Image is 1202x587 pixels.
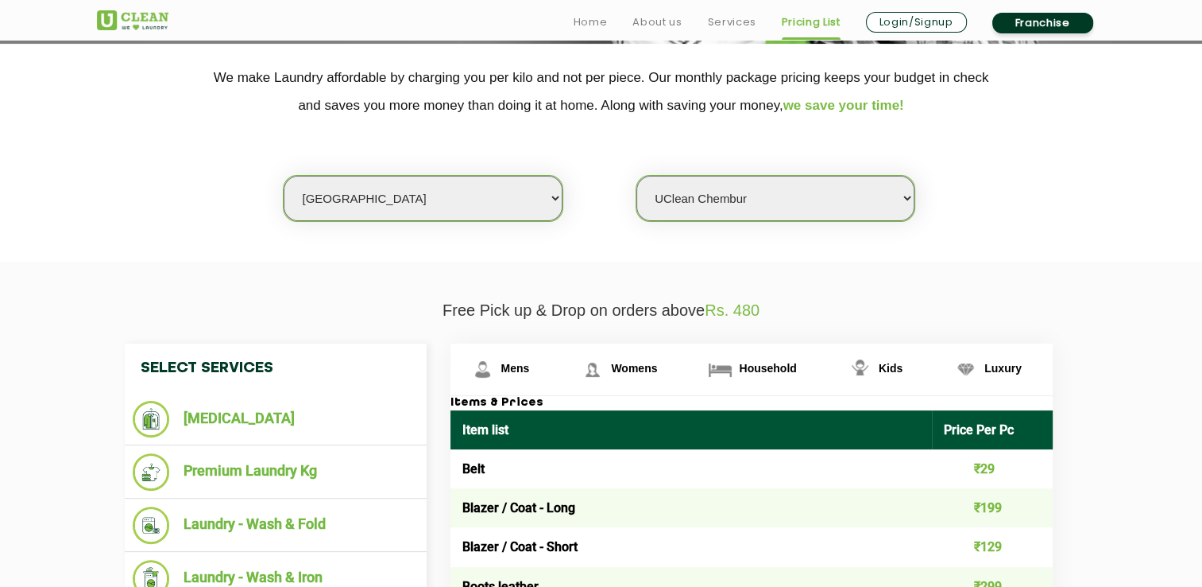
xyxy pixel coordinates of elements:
[879,362,902,375] span: Kids
[707,13,756,32] a: Services
[133,507,419,544] li: Laundry - Wash & Fold
[932,410,1053,449] th: Price Per Pc
[705,301,759,319] span: Rs. 480
[578,356,606,383] img: Womens
[932,527,1053,566] td: ₹129
[574,13,608,32] a: Home
[739,362,796,375] span: Household
[97,301,1106,320] p: Free Pick up & Drop on orders above
[984,362,1022,375] span: Luxury
[450,488,933,527] td: Blazer / Coat - Long
[783,98,904,113] span: we save your time!
[932,488,1053,527] td: ₹199
[133,453,170,491] img: Premium Laundry Kg
[992,13,1093,33] a: Franchise
[97,10,168,30] img: UClean Laundry and Dry Cleaning
[706,356,734,383] img: Household
[469,356,497,383] img: Mens
[846,356,874,383] img: Kids
[450,449,933,488] td: Belt
[450,396,1053,410] h3: Items & Prices
[133,453,419,491] li: Premium Laundry Kg
[450,527,933,566] td: Blazer / Coat - Short
[632,13,682,32] a: About us
[125,344,427,393] h4: Select Services
[133,507,170,544] img: Laundry - Wash & Fold
[866,12,967,33] a: Login/Signup
[611,362,657,375] span: Womens
[952,356,980,383] img: Luxury
[782,13,841,32] a: Pricing List
[450,410,933,449] th: Item list
[133,401,170,437] img: Dry Cleaning
[133,401,419,437] li: [MEDICAL_DATA]
[97,64,1106,119] p: We make Laundry affordable by charging you per kilo and not per piece. Our monthly package pricin...
[501,362,530,375] span: Mens
[932,449,1053,488] td: ₹29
